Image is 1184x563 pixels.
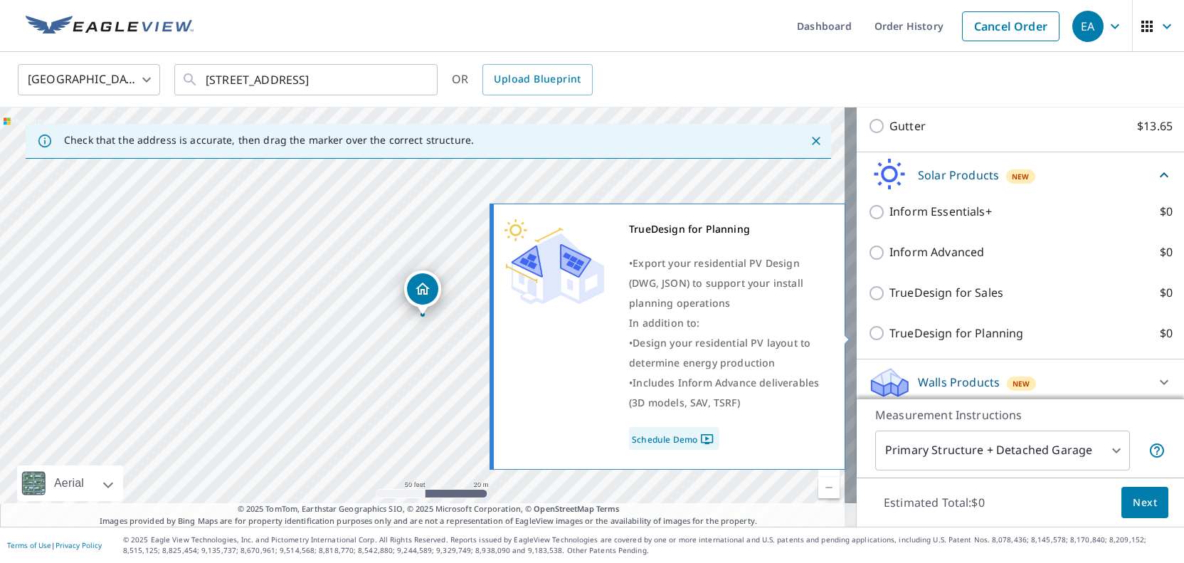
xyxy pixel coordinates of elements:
span: Upload Blueprint [494,70,581,88]
a: Current Level 19, Zoom Out [818,477,840,498]
p: $0 [1160,284,1173,302]
a: Upload Blueprint [482,64,592,95]
p: Inform Essentials+ [889,203,992,221]
p: Check that the address is accurate, then drag the marker over the correct structure. [64,134,474,147]
img: Pdf Icon [697,433,717,446]
span: New [1012,171,1030,182]
div: • [629,333,827,373]
div: Walls ProductsNew [868,365,1173,399]
div: Solar ProductsNew [868,158,1173,191]
p: Solar Products [918,167,999,184]
a: Terms [596,503,620,514]
p: $0 [1160,203,1173,221]
a: Schedule Demo [629,427,719,450]
p: Walls Products [918,374,1000,391]
div: EA [1072,11,1104,42]
span: Your report will include the primary structure and a detached garage if one exists. [1148,442,1165,459]
img: EV Logo [26,16,194,37]
span: © 2025 TomTom, Earthstar Geographics SIO, © 2025 Microsoft Corporation, © [238,503,620,515]
img: Premium [504,219,604,305]
p: $0 [1160,243,1173,261]
a: Cancel Order [962,11,1059,41]
p: TrueDesign for Planning [889,325,1023,342]
p: Gutter [889,117,926,135]
span: Next [1133,494,1157,512]
p: TrueDesign for Sales [889,284,1003,302]
div: Primary Structure + Detached Garage [875,431,1130,470]
p: Estimated Total: $0 [872,487,996,518]
span: Includes Inform Advance deliverables (3D models, SAV, TSRF) [629,376,819,409]
p: Inform Advanced [889,243,984,261]
p: $0 [1160,325,1173,342]
div: [GEOGRAPHIC_DATA] [18,60,160,100]
input: Search by address or latitude-longitude [206,60,408,100]
p: | [7,541,102,549]
div: OR [452,64,593,95]
span: Export your residential PV Design (DWG, JSON) to support your install planning operations In addi... [629,256,803,330]
button: Close [807,132,825,150]
a: OpenStreetMap [534,503,593,514]
span: Design your residential PV layout to determine energy production [629,336,810,369]
p: $13.65 [1137,117,1173,135]
a: Terms of Use [7,540,51,550]
div: • [629,373,827,413]
p: © 2025 Eagle View Technologies, Inc. and Pictometry International Corp. All Rights Reserved. Repo... [123,535,1177,556]
button: Next [1121,487,1168,519]
div: • [629,253,827,333]
div: Aerial [50,465,88,501]
div: Dropped pin, building 1, Residential property, 1444 N 260 E Pleasant Grove, UT 84062 [404,270,441,315]
a: Privacy Policy [55,540,102,550]
p: Measurement Instructions [875,406,1165,423]
div: Aerial [17,465,123,501]
div: TrueDesign for Planning [629,219,827,239]
span: New [1013,378,1030,389]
